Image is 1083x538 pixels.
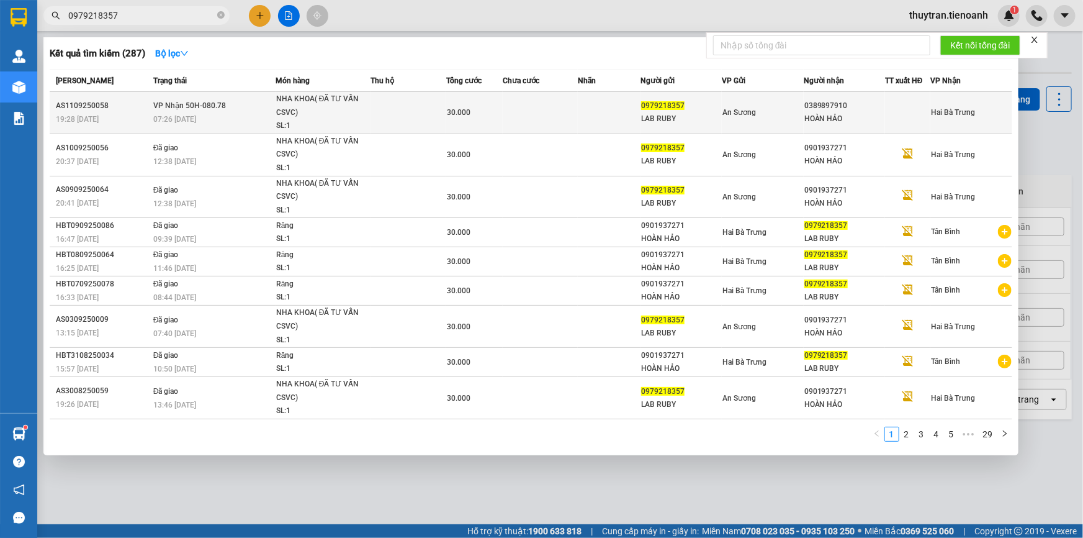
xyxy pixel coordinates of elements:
span: Đã giao [153,280,179,288]
span: question-circle [13,456,25,468]
div: HBT3108250034 [56,349,150,362]
span: 07:26 [DATE] [153,115,196,124]
span: message [13,512,25,524]
span: Hai Bà Trưng [722,257,766,266]
span: 0979218357 [641,186,685,194]
div: 0901937271 [641,248,721,262]
div: LAB RUBY [804,291,884,304]
span: An Sương [722,394,756,403]
div: SL: 1 [276,404,369,418]
img: warehouse-icon [12,50,25,63]
span: 30.000 [447,193,470,201]
span: VP Gửi [722,76,745,85]
li: 4 [929,427,944,442]
span: Đã giao [153,387,179,396]
span: Thu hộ [371,76,394,85]
img: warehouse-icon [12,81,25,94]
span: VP Nhận [930,76,961,85]
span: Hai Bà Trưng [722,358,766,367]
li: 5 [944,427,959,442]
div: SL: 1 [276,119,369,133]
span: Chưa cước [503,76,539,85]
span: 11:46 [DATE] [153,264,196,273]
span: Người gửi [640,76,675,85]
span: 0979218357 [804,250,848,259]
div: NHA KHOA( ĐÃ TƯ VẤN CSVC) [276,93,369,119]
div: LAB RUBY [641,327,721,340]
span: Nhãn [578,76,596,85]
div: 0901937271 [641,219,721,232]
div: 0901937271 [804,142,884,155]
div: HOÀN HẢO [804,327,884,340]
span: Hai Bà Trưng [931,193,975,201]
span: 30.000 [447,358,470,367]
span: An Sương [722,108,756,117]
div: SL: 1 [276,162,369,175]
img: solution-icon [12,112,25,125]
span: Món hàng [276,76,310,85]
div: HOÀN HẢO [804,112,884,125]
input: Tìm tên, số ĐT hoặc mã đơn [68,9,215,22]
span: left [873,430,881,437]
a: 3 [915,427,928,441]
div: LAB RUBY [804,362,884,375]
span: right [1001,430,1009,437]
span: 15:57 [DATE] [56,365,99,373]
div: HOÀN HẢO [641,362,721,375]
span: VP Nhận 50H-080.78 [153,101,226,110]
div: 0901937271 [641,349,721,362]
button: Kết nối tổng đài [940,35,1020,55]
span: Tân Bình [931,227,960,236]
li: Next Page [997,427,1012,442]
img: logo-vxr [11,8,27,27]
span: 30.000 [447,286,470,295]
div: LAB RUBY [641,112,721,125]
span: Tân Bình [931,257,960,265]
div: NHA KHOA( ĐÃ TƯ VẤN CSVC) [276,306,369,333]
span: close-circle [217,10,225,22]
span: 09:39 [DATE] [153,235,196,244]
div: LAB RUBY [804,262,884,275]
span: An Sương [722,193,756,201]
span: 0979218357 [804,351,848,360]
strong: Bộ lọc [155,48,189,58]
span: Tân Bình [931,357,960,366]
span: 0979218357 [804,221,848,230]
li: 1 [884,427,899,442]
span: 0979218357 [804,280,848,288]
span: Đã giao [153,221,179,230]
span: Đã giao [153,316,179,324]
div: HOÀN HẢO [804,197,884,210]
span: plus-circle [998,225,1012,239]
span: 16:33 [DATE] [56,293,99,302]
span: 30.000 [447,228,470,237]
span: Hai Bà Trưng [931,150,975,159]
div: AS1009250056 [56,142,150,155]
span: Hai Bà Trưng [722,286,766,295]
div: SL: 1 [276,262,369,275]
span: 07:40 [DATE] [153,329,196,338]
div: AS3008250059 [56,385,150,398]
button: left [870,427,884,442]
span: Đã giao [153,351,179,360]
div: AS1109250058 [56,99,150,112]
input: Nhập số tổng đài [713,35,930,55]
div: HOÀN HẢO [641,291,721,304]
span: 10:50 [DATE] [153,365,196,373]
span: 30.000 [447,322,470,331]
div: NHA KHOA( ĐÃ TƯ VẤN CSVC) [276,135,369,162]
img: warehouse-icon [12,427,25,440]
span: Kết nối tổng đài [950,39,1010,52]
li: Next 5 Pages [959,427,979,442]
div: Răng [276,278,369,291]
span: 0979218357 [641,316,685,324]
h3: Kết quả tìm kiếm ( 287 ) [50,47,145,60]
span: 30.000 [447,150,470,159]
span: Tân Bình [931,286,960,294]
div: Răng [276,248,369,262]
div: SL: 1 [276,291,369,304]
span: 30.000 [447,394,470,403]
div: SL: 1 [276,334,369,347]
span: Đã giao [153,250,179,259]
